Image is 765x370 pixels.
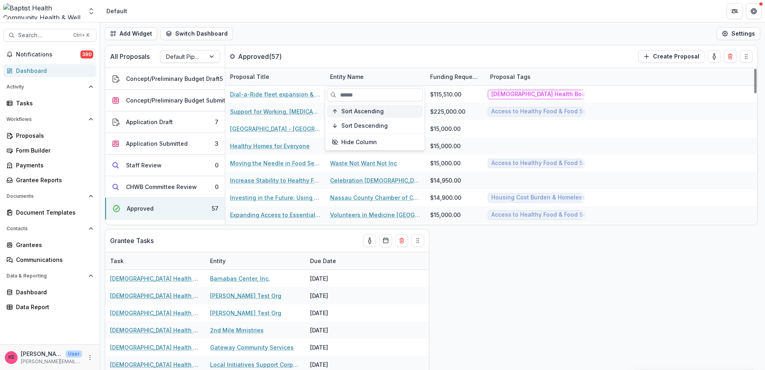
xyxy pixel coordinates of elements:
button: Search... [3,29,96,42]
div: Entity [205,252,305,269]
button: Application Submitted3 [105,133,225,155]
div: Ctrl + K [72,31,91,40]
span: Search... [18,32,68,39]
button: Hide Column [327,136,423,149]
span: Sort Descending [341,123,388,129]
div: $14,900.00 [430,193,461,202]
a: Tasks [3,97,96,110]
a: Form Builder [3,144,96,157]
button: Open Contacts [3,222,96,235]
div: 7 [215,118,218,126]
p: Grantee Tasks [110,236,154,245]
div: Due Date [305,252,365,269]
button: Switch Dashboard [160,27,233,40]
button: Open entity switcher [86,3,97,19]
button: Approved57 [105,198,225,219]
div: Concept/Preliminary Budget Submitted [126,96,234,105]
div: Document Templates [16,208,90,217]
div: [DATE] [305,322,365,339]
a: Grantees [3,238,96,251]
span: Contacts [6,226,85,231]
a: [PERSON_NAME] Test Org [210,309,281,317]
button: Delete card [395,234,408,247]
div: Communications [16,255,90,264]
button: Drag [740,50,753,63]
a: Barnabas Center, Inc. [210,274,270,283]
button: Open Activity [3,80,96,93]
a: [GEOGRAPHIC_DATA] - [GEOGRAPHIC_DATA] [230,125,320,133]
div: Payments [16,161,90,169]
span: [DEMOGRAPHIC_DATA] Health Board Representation [491,91,636,98]
a: Volunteers in Medicine [GEOGRAPHIC_DATA], Inc. [330,211,421,219]
img: Baptist Health Community Health & Well Being logo [3,3,82,19]
button: Add Widget [105,27,157,40]
p: User [66,350,82,358]
a: Dashboard [3,64,96,77]
a: Communications [3,253,96,266]
div: Application Submitted [126,139,188,148]
button: Open Data & Reporting [3,269,96,282]
a: 2nd Mile Ministries [210,326,264,334]
button: Open Workflows [3,113,96,126]
div: Approved [127,204,154,213]
span: Sort Ascending [341,108,384,115]
button: toggle-assigned-to-me [708,50,721,63]
div: Proposal Tags [485,72,535,81]
a: [DEMOGRAPHIC_DATA] Health Strategic Investment Impact Report [110,309,200,317]
a: [DEMOGRAPHIC_DATA] Health Strategic Investment Impact Report 2 [110,326,200,334]
div: Funding Requested [425,68,485,85]
div: $14,950.00 [430,176,461,185]
button: Notifications380 [3,48,96,61]
div: $115,510.00 [430,90,461,99]
div: [DATE] [305,270,365,287]
a: [DEMOGRAPHIC_DATA] Health Strategic Investment Impact Report [110,292,200,300]
span: Data & Reporting [6,273,85,279]
div: 5 [220,74,223,83]
div: Application Draft [126,118,173,126]
div: Staff Review [126,161,162,169]
span: Housing Cost Burden & Homelessness [491,194,599,201]
span: Access to Healthy Food & Food Security [491,211,602,218]
span: Activity [6,84,85,90]
span: Workflows [6,117,85,122]
a: Investing in the Future: Using Labor and Market Data to Strengthen Workforce Pathways in [GEOGRAP... [230,193,320,202]
button: Open Documents [3,190,96,203]
button: Delete card [724,50,737,63]
button: Calendar [379,234,392,247]
div: Tasks [16,99,90,107]
div: Proposal Title [225,68,325,85]
a: Proposals [3,129,96,142]
p: Approved ( 57 ) [238,52,298,61]
button: Application Draft7 [105,111,225,133]
div: Entity Name [325,68,425,85]
div: Dashboard [16,66,90,75]
span: Documents [6,193,85,199]
div: Katie E [8,355,14,360]
a: Moving the Needle in Food Security in [GEOGRAPHIC_DATA] and Surrounding Counties [230,159,320,167]
a: [DEMOGRAPHIC_DATA] Health Strategic Investment Impact Report 2 [110,343,200,352]
button: Create Proposal [638,50,705,63]
a: Document Templates [3,206,96,219]
div: Data Report [16,303,90,311]
a: Dial-a-Ride fleet expansion & outreach video [230,90,320,99]
span: 380 [80,50,93,58]
button: Concept/Preliminary Budget Draft5 [105,68,225,90]
a: [PERSON_NAME] Test Org [210,292,281,300]
div: [DATE] [305,287,365,304]
nav: breadcrumb [103,5,130,17]
a: Increase Stability to Healthy Food [230,176,320,185]
a: Expanding Access to Essential Foods [230,211,320,219]
button: CHWB Committee Review0 [105,176,225,198]
div: Due Date [305,257,341,265]
div: Entity Name [325,72,368,81]
a: Local Initiatives Support Corporation [210,360,300,369]
div: $15,000.00 [430,125,461,133]
div: 0 [215,161,218,169]
button: Staff Review0 [105,155,225,176]
button: Settings [717,27,760,40]
div: Proposal Tags [485,68,585,85]
a: Gateway Community Services [210,343,294,352]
